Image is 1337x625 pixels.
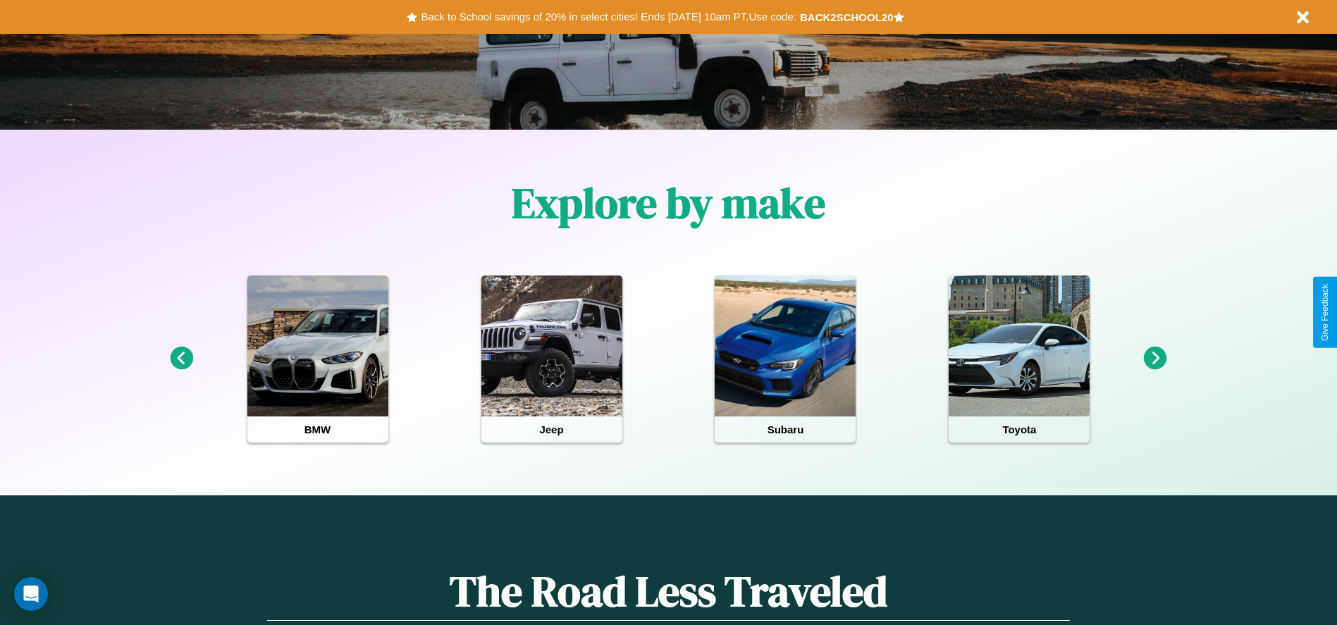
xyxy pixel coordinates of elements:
[800,11,894,23] b: BACK2SCHOOL20
[267,562,1069,621] h1: The Road Less Traveled
[481,416,622,443] h4: Jeep
[1320,284,1330,341] div: Give Feedback
[949,416,1090,443] h4: Toyota
[715,416,856,443] h4: Subaru
[512,174,825,232] h1: Explore by make
[417,7,799,27] button: Back to School savings of 20% in select cities! Ends [DATE] 10am PT.Use code:
[14,577,48,611] div: Open Intercom Messenger
[247,416,388,443] h4: BMW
